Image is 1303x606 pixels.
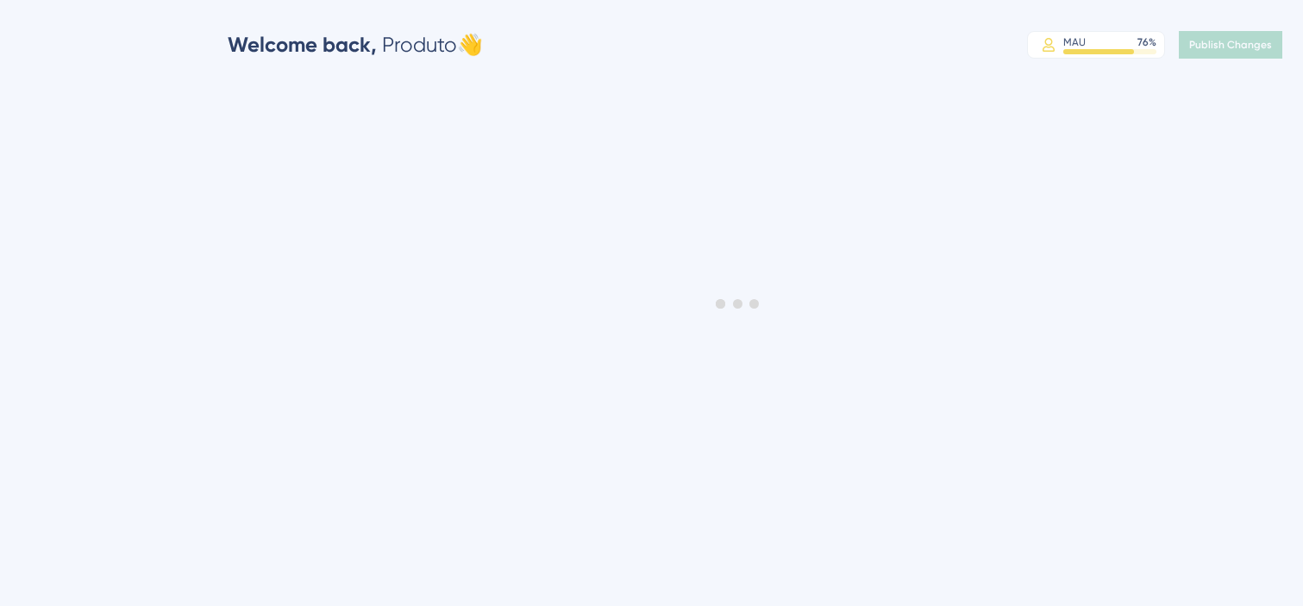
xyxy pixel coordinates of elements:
span: Welcome back, [228,32,377,57]
div: MAU [1063,35,1086,49]
button: Publish Changes [1179,31,1282,59]
div: 76 % [1137,35,1156,49]
div: Produto 👋 [228,31,483,59]
span: Publish Changes [1189,38,1272,52]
